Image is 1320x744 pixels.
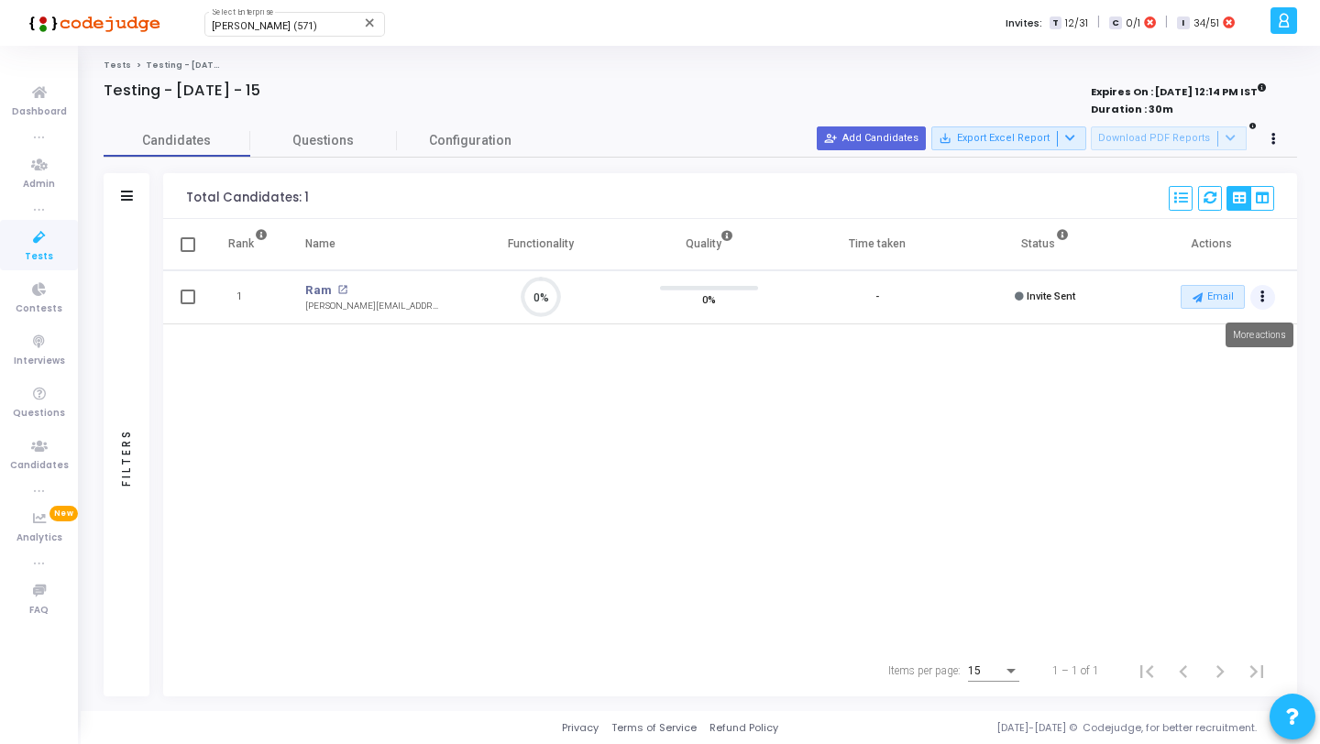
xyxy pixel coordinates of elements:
[10,458,69,474] span: Candidates
[961,219,1128,270] th: Status
[888,662,961,679] div: Items per page:
[305,281,332,300] a: Ram
[1091,126,1247,150] button: Download PDF Reports
[209,270,287,324] td: 1
[1006,16,1042,31] label: Invites:
[1181,285,1245,309] button: Email
[1109,16,1121,30] span: C
[25,249,53,265] span: Tests
[305,234,335,254] div: Name
[824,132,837,145] mat-icon: person_add_alt
[1165,13,1168,32] span: |
[1052,662,1099,679] div: 1 – 1 of 1
[931,126,1086,150] button: Export Excel Report
[939,132,951,145] mat-icon: save_alt
[104,82,260,100] h4: Testing - [DATE] - 15
[104,131,250,150] span: Candidates
[104,60,131,71] a: Tests
[875,290,879,305] div: -
[1050,16,1061,30] span: T
[1250,285,1276,311] button: Actions
[363,16,378,30] mat-icon: Clear
[212,20,317,32] span: [PERSON_NAME] (571)
[562,720,599,736] a: Privacy
[625,219,793,270] th: Quality
[968,664,981,677] span: 15
[1226,323,1293,347] div: More actions
[611,720,697,736] a: Terms of Service
[1129,219,1297,270] th: Actions
[250,131,397,150] span: Questions
[1128,652,1165,689] button: First page
[1193,16,1219,31] span: 34/51
[457,219,625,270] th: Functionality
[1091,80,1267,100] strong: Expires On : [DATE] 12:14 PM IST
[1097,13,1100,32] span: |
[16,301,62,317] span: Contests
[13,406,65,421] span: Questions
[337,285,347,295] mat-icon: open_in_new
[849,234,906,254] div: Time taken
[104,60,1297,71] nav: breadcrumb
[146,60,239,71] span: Testing - [DATE] - 15
[209,219,287,270] th: Rank
[23,5,160,41] img: logo
[1065,16,1088,31] span: 12/31
[12,104,67,120] span: Dashboard
[305,300,439,313] div: [PERSON_NAME][EMAIL_ADDRESS][DOMAIN_NAME]
[1202,652,1238,689] button: Next page
[14,354,65,369] span: Interviews
[817,126,926,150] button: Add Candidates
[709,720,778,736] a: Refund Policy
[778,720,1297,736] div: [DATE]-[DATE] © Codejudge, for better recruitment.
[1126,16,1140,31] span: 0/1
[23,177,55,192] span: Admin
[49,506,78,521] span: New
[29,603,49,618] span: FAQ
[16,531,62,546] span: Analytics
[1165,652,1202,689] button: Previous page
[118,356,135,558] div: Filters
[1091,102,1173,116] strong: Duration : 30m
[702,290,716,309] span: 0%
[429,131,511,150] span: Configuration
[1226,186,1274,211] div: View Options
[1027,290,1075,302] span: Invite Sent
[1177,16,1189,30] span: I
[1238,652,1275,689] button: Last page
[968,665,1019,678] mat-select: Items per page:
[186,191,309,205] div: Total Candidates: 1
